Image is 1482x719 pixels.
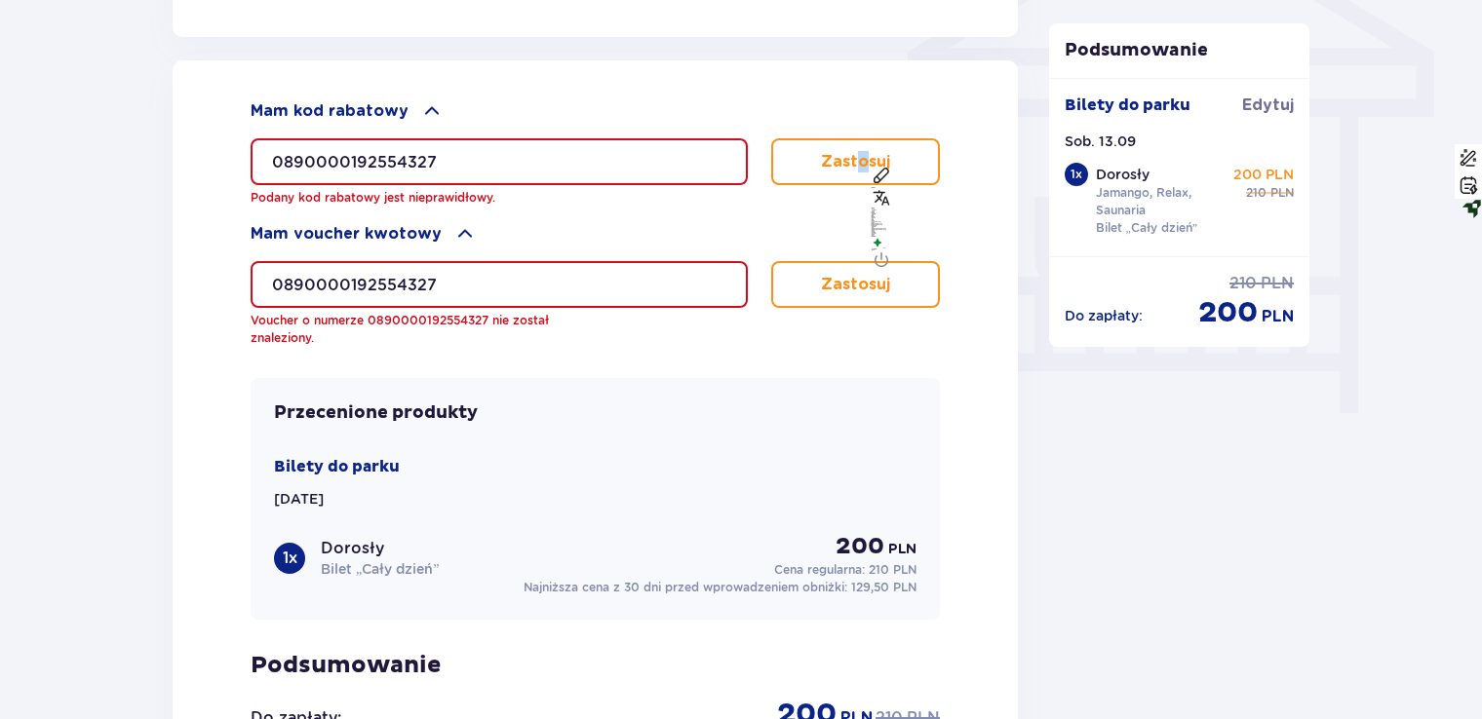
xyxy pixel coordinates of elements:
p: Bilet „Cały dzień” [1096,219,1198,237]
p: 210 [1229,273,1257,294]
p: Do zapłaty : [1065,306,1143,325]
button: Zastosuj [771,138,940,185]
p: 210 [1246,184,1267,202]
p: PLN [888,540,916,559]
p: Zastosuj [821,274,890,295]
div: 1 x [274,543,305,574]
a: Edytuj [1242,95,1294,116]
p: Dorosły [321,538,384,559]
p: Bilety do parku [1065,95,1190,116]
span: 129,50 PLN [851,580,916,594]
p: 200 [836,532,884,561]
p: [DATE] [274,489,324,509]
p: 200 PLN [1233,165,1294,184]
p: Bilet „Cały dzień” [321,559,439,579]
input: Numer vouchera [251,261,748,308]
span: 210 PLN [869,562,916,577]
p: Dorosły [1096,165,1150,184]
input: Kod rabatowy [251,138,748,185]
p: Sob. 13.09 [1065,132,1136,151]
p: 200 [1198,294,1258,331]
p: PLN [1270,184,1294,202]
p: Podsumowanie [251,651,940,680]
p: Mam voucher kwotowy [251,223,442,245]
p: Voucher o numerze 0890000192554327 nie został znaleziony. [251,312,611,347]
p: Mam kod rabatowy [251,100,409,122]
p: Najniższa cena z 30 dni przed wprowadzeniem obniżki: [524,579,916,596]
p: Podany kod rabatowy jest nieprawidłowy. [251,189,611,207]
p: Zastosuj [821,151,890,172]
p: Podsumowanie [1049,39,1310,62]
p: Cena regularna: [774,561,916,579]
p: Przecenione produkty [274,401,478,425]
p: Jamango, Relax, Saunaria [1096,184,1230,219]
div: 1 x [1065,163,1088,186]
p: Bilety do parku [274,456,400,477]
p: PLN [1261,273,1294,294]
p: PLN [1262,306,1294,327]
button: Zastosuj [771,261,940,308]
